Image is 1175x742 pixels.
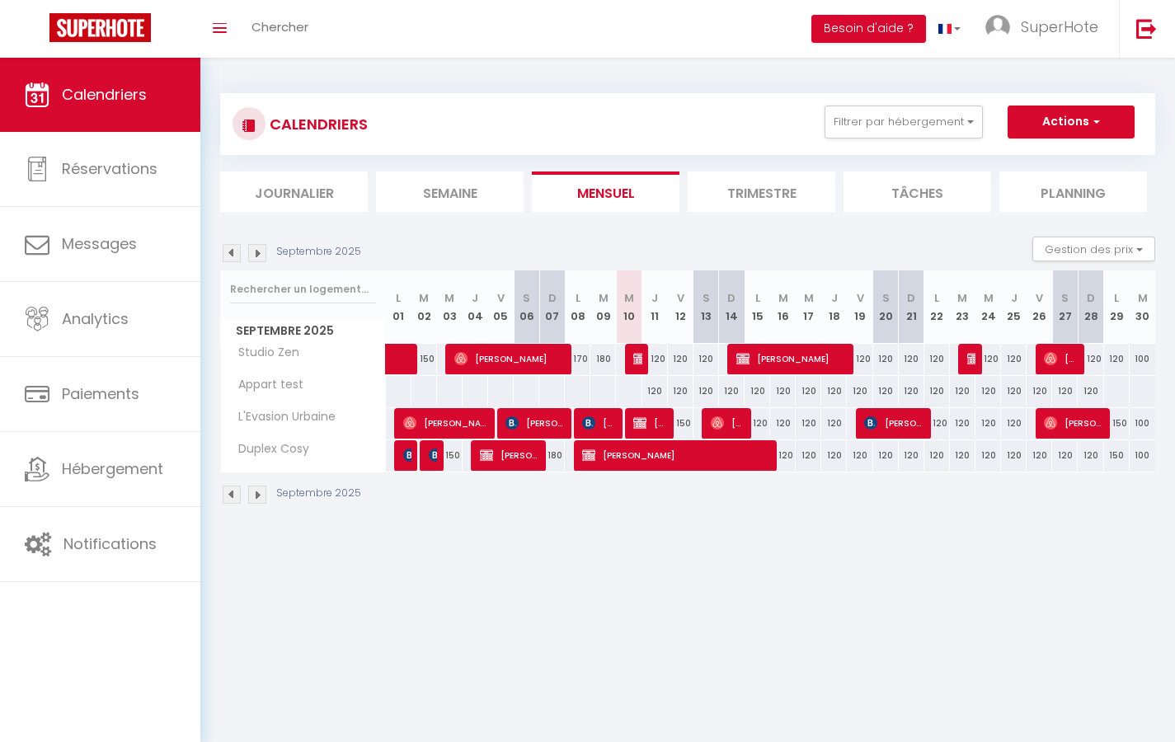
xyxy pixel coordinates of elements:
button: Besoin d'aide ? [811,15,926,43]
th: 19 [847,270,872,344]
span: [PERSON_NAME] [505,407,565,439]
th: 16 [770,270,796,344]
div: 120 [1052,376,1078,406]
abbr: L [1114,290,1119,306]
div: 120 [950,376,975,406]
abbr: J [472,290,478,306]
div: 120 [796,408,821,439]
div: 120 [975,344,1001,374]
input: Rechercher un logement... [230,275,376,304]
div: 120 [1001,344,1027,374]
li: Semaine [376,171,524,212]
span: [PERSON_NAME] [582,407,616,439]
th: 22 [924,270,950,344]
button: Gestion des prix [1032,237,1155,261]
span: Studio Zen [223,344,303,362]
div: 120 [924,440,950,471]
th: 03 [437,270,463,344]
span: Messages [62,233,137,254]
button: Ouvrir le widget de chat LiveChat [13,7,63,56]
div: 120 [668,344,693,374]
th: 29 [1104,270,1130,344]
abbr: M [957,290,967,306]
abbr: D [548,290,557,306]
th: 26 [1027,270,1052,344]
abbr: M [444,290,454,306]
div: 120 [975,408,1001,439]
abbr: S [703,290,710,306]
img: logout [1136,18,1157,39]
div: 120 [693,344,719,374]
span: [PERSON_NAME] [403,407,488,439]
abbr: M [778,290,788,306]
div: 120 [745,408,770,439]
abbr: S [1061,290,1069,306]
div: 120 [642,376,668,406]
li: Planning [999,171,1147,212]
div: 120 [873,344,899,374]
div: 120 [1104,344,1130,374]
div: 100 [1130,440,1155,471]
div: 120 [1001,408,1027,439]
div: 180 [590,344,616,374]
abbr: D [907,290,915,306]
th: 23 [950,270,975,344]
th: 07 [539,270,565,344]
div: 120 [899,344,924,374]
span: Calendriers [62,84,147,105]
p: Septembre 2025 [276,244,361,260]
div: 120 [770,408,796,439]
div: 120 [693,376,719,406]
th: 28 [1078,270,1103,344]
abbr: M [599,290,609,306]
div: 120 [719,376,745,406]
abbr: D [727,290,736,306]
div: 120 [1027,440,1052,471]
th: 09 [590,270,616,344]
th: 06 [514,270,539,344]
div: 120 [770,440,796,471]
div: 100 [1130,344,1155,374]
abbr: L [934,290,939,306]
div: 120 [924,344,950,374]
li: Mensuel [532,171,679,212]
span: L'Evasion Urbaine [223,408,340,426]
li: Trimestre [688,171,835,212]
li: Journalier [220,171,368,212]
div: 120 [847,376,872,406]
abbr: V [857,290,864,306]
div: 120 [950,408,975,439]
div: 150 [437,440,463,471]
span: [PERSON_NAME] [454,343,565,374]
div: 120 [1001,376,1027,406]
img: ... [985,15,1010,40]
div: 120 [821,376,847,406]
th: 05 [488,270,514,344]
div: 120 [847,344,872,374]
span: [PERSON_NAME] [633,343,642,374]
span: [PERSON_NAME] [633,407,667,439]
div: 150 [668,408,693,439]
th: 30 [1130,270,1155,344]
span: Hébergement [62,458,163,479]
th: 25 [1001,270,1027,344]
div: 120 [745,376,770,406]
span: [PERSON_NAME] [736,343,847,374]
div: 100 [1130,408,1155,439]
div: 120 [899,376,924,406]
abbr: V [1036,290,1043,306]
th: 02 [411,270,437,344]
div: 180 [539,440,565,471]
abbr: M [624,290,634,306]
abbr: S [882,290,890,306]
span: [PERSON_NAME] [429,439,437,471]
th: 04 [463,270,488,344]
span: Paiements [62,383,139,404]
p: Septembre 2025 [276,486,361,501]
th: 13 [693,270,719,344]
abbr: D [1087,290,1095,306]
button: Filtrer par hébergement [825,106,983,139]
th: 08 [565,270,590,344]
th: 11 [642,270,668,344]
div: 120 [642,344,668,374]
